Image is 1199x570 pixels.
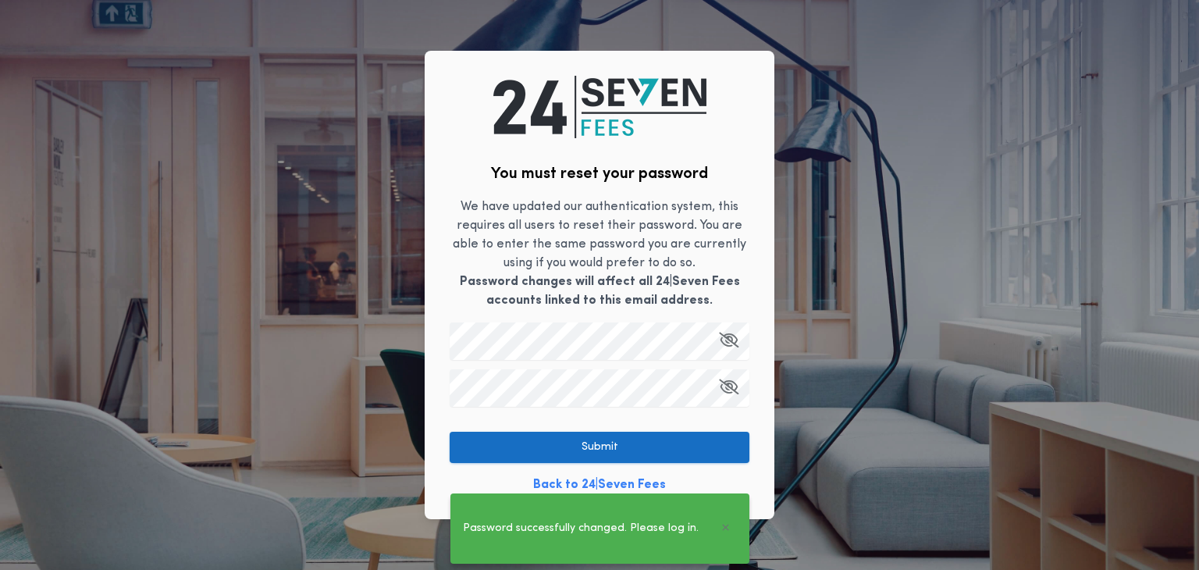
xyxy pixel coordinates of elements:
img: logo [493,76,706,138]
h2: You must reset your password [491,163,708,185]
button: Submit [450,432,749,463]
a: Back to 24|Seven Fees [533,476,666,494]
p: We have updated our authentication system, this requires all users to reset their password. You a... [450,198,749,310]
span: Password successfully changed. Please log in. [463,520,699,537]
b: Password changes will affect all 24|Seven Fees accounts linked to this email address. [460,276,740,307]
